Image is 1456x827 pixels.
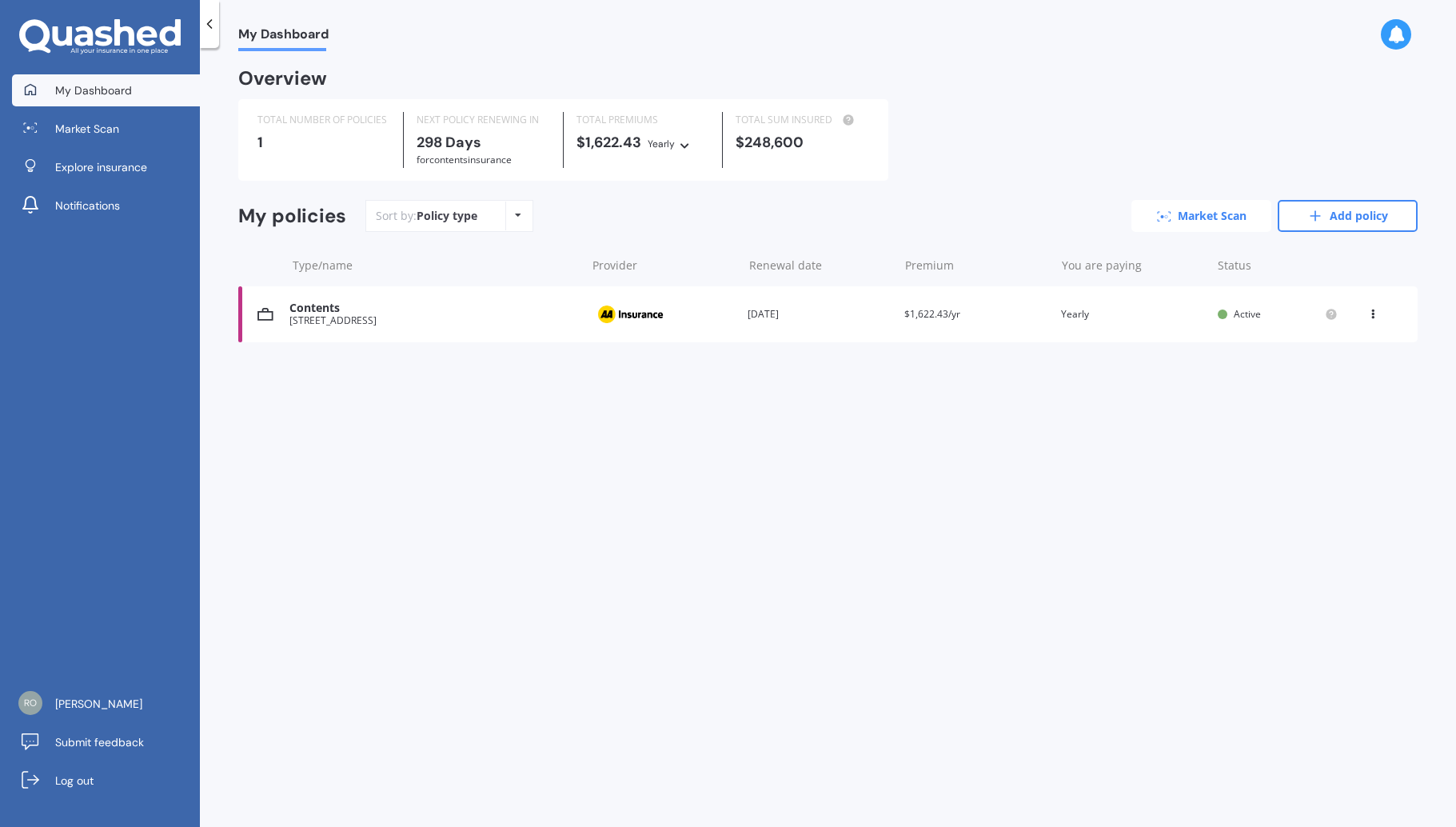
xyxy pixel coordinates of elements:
div: $248,600 [736,134,868,150]
div: 1 [257,134,390,150]
div: Status [1218,258,1338,274]
div: Provider [592,258,736,274]
div: [STREET_ADDRESS] [289,315,577,326]
div: Yearly [1061,306,1205,322]
div: [DATE] [748,306,892,322]
div: Contents [289,302,577,315]
div: NEXT POLICY RENEWING IN [417,112,549,128]
a: My Dashboard [12,74,200,106]
div: TOTAL PREMIUMS [576,112,709,128]
span: My Dashboard [238,26,329,48]
img: Contents [257,306,273,322]
span: Submit feedback [55,734,144,750]
div: You are paying [1062,258,1206,274]
a: Log out [12,765,200,797]
span: Market Scan [55,121,119,137]
span: Notifications [55,198,120,214]
div: Sort by: [376,208,477,224]
a: Notifications [12,190,200,222]
span: for Contents insurance [417,153,512,166]
a: Market Scan [1131,200,1271,232]
img: AA [590,299,670,330]
span: [PERSON_NAME] [55,696,142,712]
div: My policies [238,205,346,228]
span: Log out [55,773,94,789]
span: Active [1234,307,1261,321]
div: Renewal date [749,258,893,274]
a: Market Scan [12,113,200,145]
div: Yearly [648,136,675,152]
div: Premium [905,258,1049,274]
img: 355c839ea5845bcb3325028974ca9af9 [18,691,42,715]
a: [PERSON_NAME] [12,688,200,720]
div: TOTAL SUM INSURED [736,112,868,128]
span: My Dashboard [55,82,132,98]
b: 298 Days [417,133,481,152]
a: Explore insurance [12,151,200,183]
span: Explore insurance [55,159,147,175]
div: Type/name [293,258,580,274]
div: $1,622.43 [576,134,709,152]
a: Add policy [1278,200,1418,232]
div: Policy type [417,208,477,224]
span: $1,622.43/yr [904,307,960,321]
a: Submit feedback [12,726,200,758]
div: TOTAL NUMBER OF POLICIES [257,112,390,128]
div: Overview [238,70,327,86]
